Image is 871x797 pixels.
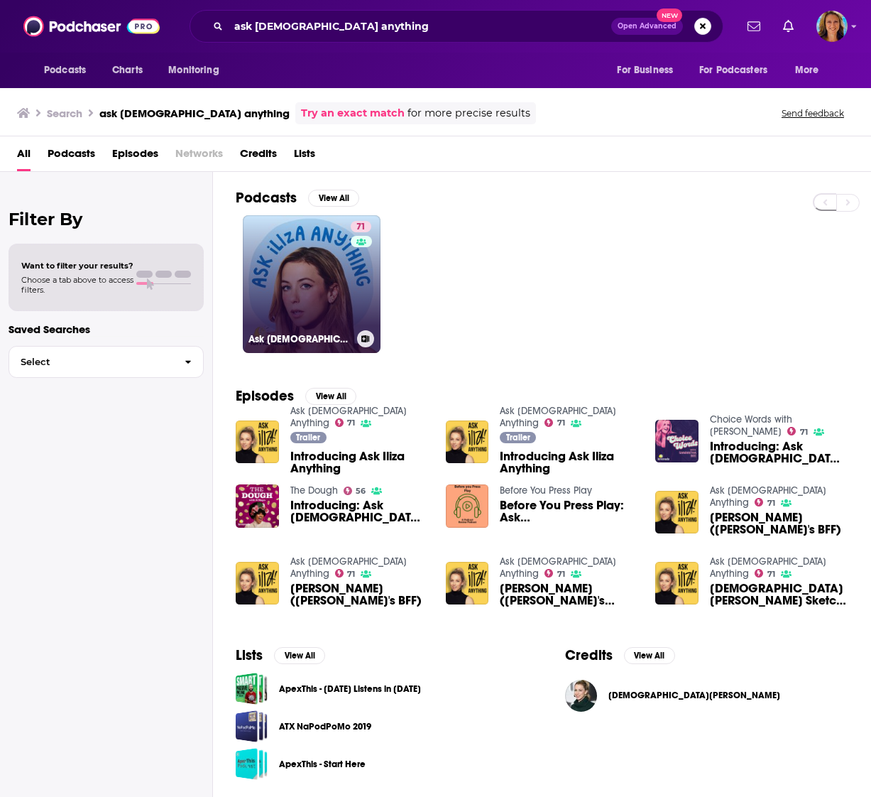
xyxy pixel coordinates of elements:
[47,107,82,120] h3: Search
[9,209,204,229] h2: Filter By
[617,60,673,80] span: For Business
[274,647,325,664] button: View All
[446,484,489,528] img: Before You Press Play: Ask Iliza Anything
[755,498,775,506] a: 71
[608,690,780,701] span: [DEMOGRAPHIC_DATA][PERSON_NAME]
[655,420,699,463] img: Introducing: Ask Iliza Anything
[103,57,151,84] a: Charts
[240,142,277,171] a: Credits
[655,491,699,534] img: Michelle (Iliza's BFF)
[767,500,775,506] span: 71
[446,421,489,464] a: Introducing Ask Iliza Anything
[710,413,792,438] a: Choice Words with Samantha Bee
[624,647,675,664] button: View All
[500,484,592,497] a: Before You Press Play
[557,420,565,426] span: 71
[565,673,849,718] button: Iliza ShlesingerIliza Shlesinger
[351,221,371,232] a: 71
[710,582,848,607] a: Iliza Shlesinger Sketch Show
[236,673,268,705] a: ApexThis - Tuesday Listens in 2018
[335,569,356,578] a: 71
[279,719,371,734] a: ATX NaPodPoMo 2019
[21,275,133,295] span: Choose a tab above to access filters.
[17,142,31,171] a: All
[710,440,848,465] span: Introducing: Ask [DEMOGRAPHIC_DATA] Anything
[290,582,429,607] span: [PERSON_NAME] ([PERSON_NAME]'s BFF)
[236,387,294,405] h2: Episodes
[296,433,320,442] span: Trailer
[500,582,638,607] span: [PERSON_NAME] ([PERSON_NAME]'s Mom, Author)
[500,499,638,524] a: Before You Press Play: Ask Iliza Anything
[335,418,356,427] a: 71
[279,757,366,772] a: ApexThis - Start Here
[500,450,638,475] a: Introducing Ask Iliza Anything
[236,646,325,664] a: ListsView All
[236,189,297,207] h2: Podcasts
[407,105,530,121] span: for more precise results
[236,484,279,528] img: Introducing: Ask Iliza Anything
[755,569,775,578] a: 71
[356,220,366,234] span: 71
[816,11,848,42] span: Logged in as MeganBeatie
[236,710,268,742] span: ATX NaPodPoMo 2019
[816,11,848,42] img: User Profile
[565,646,613,664] h2: Credits
[290,405,407,429] a: Ask Iliza Anything
[699,60,767,80] span: For Podcasters
[9,346,204,378] button: Select
[710,511,848,536] a: Michelle (Iliza's BFF)
[21,261,133,271] span: Want to filter your results?
[248,333,351,345] h3: Ask [DEMOGRAPHIC_DATA] Anything
[500,555,616,580] a: Ask Iliza Anything
[294,142,315,171] a: Lists
[742,14,766,38] a: Show notifications dropdown
[608,690,780,701] a: Iliza Shlesinger
[236,387,356,405] a: EpisodesView All
[243,215,380,353] a: 71Ask [DEMOGRAPHIC_DATA] Anything
[500,582,638,607] a: Ronnie Antik (Iliza's Mom, Author)
[655,562,699,605] a: Iliza Shlesinger Sketch Show
[290,450,429,475] a: Introducing Ask Iliza Anything
[657,9,682,22] span: New
[305,388,356,405] button: View All
[777,107,848,119] button: Send feedback
[308,190,359,207] button: View All
[279,681,421,697] a: ApexThis - [DATE] Listens in [DATE]
[690,57,788,84] button: open menu
[565,680,597,712] img: Iliza Shlesinger
[446,562,489,605] a: Ronnie Antik (Iliza's Mom, Author)
[290,582,429,607] a: Michelle (Iliza's BFF)
[290,555,407,580] a: Ask Iliza Anything
[236,562,279,605] img: Michelle (Iliza's BFF)
[236,748,268,780] a: ApexThis - Start Here
[9,357,173,367] span: Select
[544,418,565,427] a: 71
[500,499,638,524] span: Before You Press Play: Ask [DEMOGRAPHIC_DATA] Anything
[158,57,237,84] button: open menu
[99,107,290,120] h3: ask [DEMOGRAPHIC_DATA] anything
[44,60,86,80] span: Podcasts
[112,142,158,171] span: Episodes
[710,511,848,536] span: [PERSON_NAME] ([PERSON_NAME]'s BFF)
[607,57,691,84] button: open menu
[557,571,565,578] span: 71
[710,440,848,465] a: Introducing: Ask Iliza Anything
[544,569,565,578] a: 71
[229,15,611,38] input: Search podcasts, credits, & more...
[48,142,95,171] a: Podcasts
[9,322,204,336] p: Saved Searches
[347,571,355,578] span: 71
[618,23,676,30] span: Open Advanced
[168,60,219,80] span: Monitoring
